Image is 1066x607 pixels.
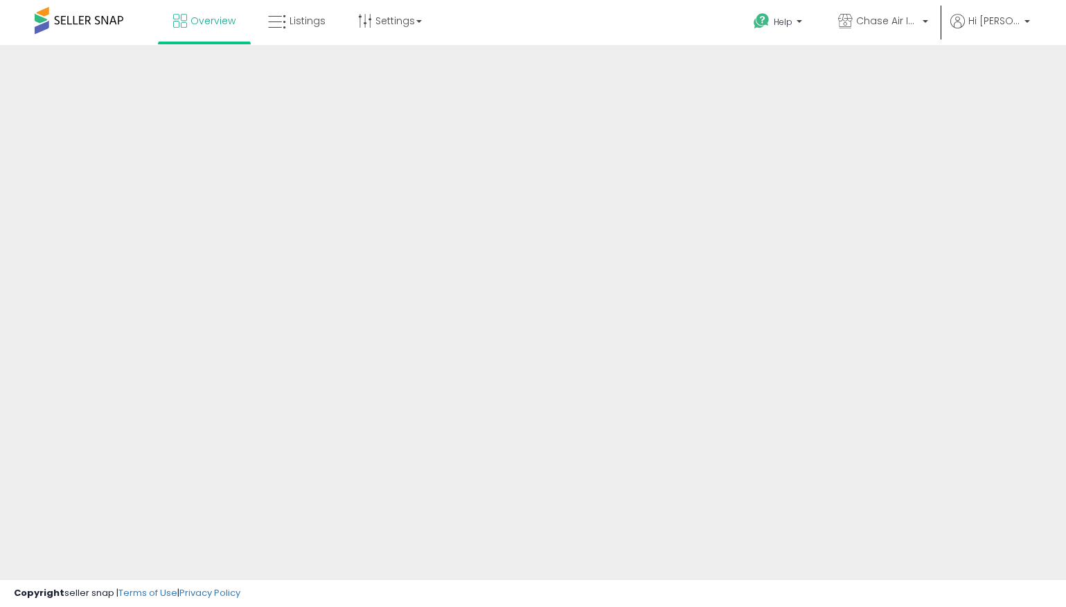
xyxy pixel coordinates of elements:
span: Help [774,16,792,28]
span: Overview [190,14,236,28]
a: Help [743,2,816,45]
span: Listings [290,14,326,28]
strong: Copyright [14,586,64,599]
div: seller snap | | [14,587,240,600]
span: Hi [PERSON_NAME] [968,14,1020,28]
i: Get Help [753,12,770,30]
a: Hi [PERSON_NAME] [950,14,1030,45]
a: Privacy Policy [179,586,240,599]
span: Chase Air Industries [856,14,918,28]
a: Terms of Use [118,586,177,599]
